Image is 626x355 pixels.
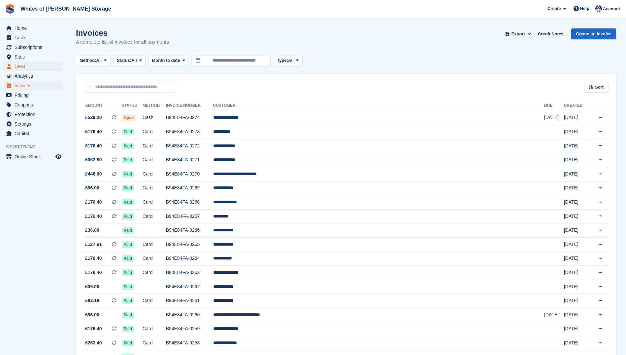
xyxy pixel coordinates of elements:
span: CRM [15,62,54,71]
td: Card [143,294,166,308]
span: Month to date [152,57,180,64]
span: Create [547,5,561,12]
td: B94E84FA-0274 [166,111,213,125]
td: Card [143,238,166,252]
span: Paid [122,326,134,332]
td: [DATE] [564,167,589,181]
span: Paid [122,312,134,318]
th: Method [143,100,166,111]
span: Sites [15,52,54,61]
span: £36.00 [85,227,99,234]
td: B94E84FA-0273 [166,125,213,139]
span: £263.40 [85,339,102,346]
td: Card [143,252,166,266]
img: stora-icon-8386f47178a22dfd0bd8f6a31ec36ba5ce8667c1dd55bd0f319d3a0aa187defe.svg [5,4,15,14]
td: [DATE] [564,195,589,210]
span: Invoices [15,81,54,90]
span: £176.40 [85,199,102,206]
td: [DATE] [564,280,589,294]
span: Status: [117,57,131,64]
th: Created [564,100,589,111]
td: [DATE] [564,336,589,350]
a: menu [3,71,62,81]
a: menu [3,110,62,119]
td: [DATE] [564,111,589,125]
th: Invoice Number [166,100,213,111]
td: Cash [143,111,166,125]
td: Card [143,336,166,350]
a: Preview store [54,153,62,161]
td: Card [143,195,166,210]
td: B94E84FA-0269 [166,181,213,195]
span: £96.00 [85,311,99,318]
td: B94E84FA-0268 [166,195,213,210]
span: Coupons [15,100,54,109]
td: Card [143,209,166,223]
span: Method: [80,57,96,64]
td: [DATE] [564,294,589,308]
button: Type: All [273,55,302,66]
button: Method: All [76,55,111,66]
span: Sort [595,84,604,91]
span: Settings [15,119,54,129]
td: [DATE] [564,238,589,252]
a: menu [3,81,62,90]
a: menu [3,119,62,129]
span: Paid [122,269,134,276]
td: [DATE] [564,209,589,223]
td: [DATE] [544,111,564,125]
span: Open [122,114,136,121]
span: £176.40 [85,142,102,149]
td: B94E84FA-0262 [166,280,213,294]
td: Card [143,322,166,336]
span: Tasks [15,33,54,42]
span: Paid [122,213,134,220]
th: Status [122,100,143,111]
span: £448.00 [85,171,102,177]
h1: Invoices [76,28,169,37]
span: Paid [122,241,134,248]
th: Due [544,100,564,111]
span: £176.40 [85,255,102,262]
span: £127.61 [85,241,102,248]
span: Paid [122,143,134,149]
a: menu [3,62,62,71]
th: Customer [213,100,544,111]
span: Online Store [15,152,54,161]
span: Paid [122,185,134,191]
td: Card [143,181,166,195]
span: Storefront [6,144,66,150]
td: [DATE] [564,308,589,322]
span: Subscriptions [15,43,54,52]
button: Status: All [113,55,146,66]
span: All [288,57,294,64]
span: Paid [122,171,134,177]
span: Paid [122,157,134,163]
td: B94E84FA-0264 [166,252,213,266]
span: Analytics [15,71,54,81]
a: menu [3,129,62,138]
td: [DATE] [564,125,589,139]
a: menu [3,100,62,109]
td: Card [143,125,166,139]
span: £93.18 [85,297,99,304]
td: B94E84FA-0260 [166,308,213,322]
td: Card [143,167,166,181]
td: Card [143,139,166,153]
img: Wendy [595,5,602,12]
td: B94E84FA-0267 [166,209,213,223]
th: Amount [84,100,122,111]
span: Export [511,31,525,37]
a: menu [3,23,62,33]
a: menu [3,91,62,100]
td: B94E84FA-0258 [166,336,213,350]
span: Paid [122,340,134,346]
a: menu [3,52,62,61]
a: menu [3,152,62,161]
span: All [96,57,102,64]
span: Paid [122,129,134,135]
span: £96.00 [85,184,99,191]
span: Home [15,23,54,33]
span: £176.40 [85,269,102,276]
td: B94E84FA-0272 [166,139,213,153]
